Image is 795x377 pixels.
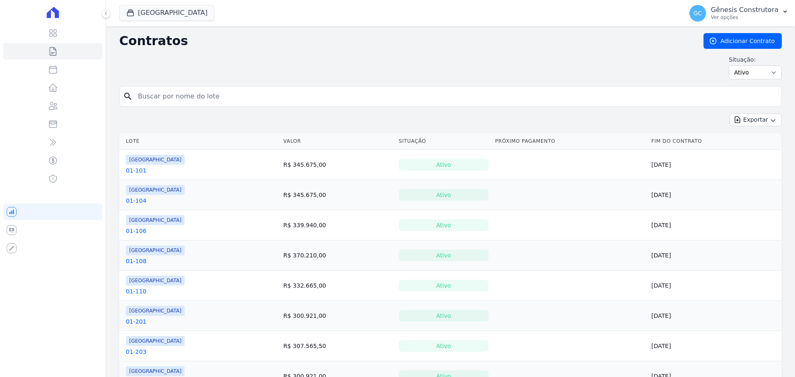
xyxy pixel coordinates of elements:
label: Situação: [729,55,782,64]
button: GC Gênesis Construtora Ver opções [683,2,795,25]
i: search [123,91,133,101]
a: Adicionar Contrato [703,33,782,49]
td: [DATE] [648,150,782,180]
a: 01-108 [126,257,147,265]
div: Ativo [399,280,489,291]
h2: Contratos [119,34,690,48]
div: Ativo [399,340,489,352]
th: Fim do Contrato [648,133,782,150]
td: [DATE] [648,331,782,361]
td: R$ 332.665,00 [280,271,395,301]
td: [DATE] [648,240,782,271]
td: R$ 345.675,00 [280,150,395,180]
a: 01-203 [126,348,147,356]
th: Situação [395,133,492,150]
p: Gênesis Construtora [711,6,778,14]
div: Ativo [399,219,489,231]
a: 01-201 [126,317,147,326]
a: 01-104 [126,197,147,205]
td: R$ 307.565,50 [280,331,395,361]
th: Lote [119,133,280,150]
span: [GEOGRAPHIC_DATA] [126,276,185,286]
div: Ativo [399,189,489,201]
td: [DATE] [648,210,782,240]
div: Ativo [399,159,489,170]
button: [GEOGRAPHIC_DATA] [119,5,214,21]
input: Buscar por nome do lote [133,88,778,105]
span: [GEOGRAPHIC_DATA] [126,245,185,255]
a: 01-101 [126,166,147,175]
td: [DATE] [648,180,782,210]
td: R$ 370.210,00 [280,240,395,271]
span: [GEOGRAPHIC_DATA] [126,306,185,316]
span: GC [693,10,702,16]
div: Ativo [399,310,489,322]
td: R$ 300.921,00 [280,301,395,331]
button: Exportar [730,113,782,126]
td: [DATE] [648,301,782,331]
a: 01-110 [126,287,147,295]
th: Próximo Pagamento [492,133,648,150]
span: [GEOGRAPHIC_DATA] [126,336,185,346]
td: R$ 345.675,00 [280,180,395,210]
span: [GEOGRAPHIC_DATA] [126,185,185,195]
div: Ativo [399,250,489,261]
a: 01-106 [126,227,147,235]
span: [GEOGRAPHIC_DATA] [126,215,185,225]
span: [GEOGRAPHIC_DATA] [126,155,185,165]
td: R$ 339.940,00 [280,210,395,240]
th: Valor [280,133,395,150]
p: Ver opções [711,14,778,21]
span: [GEOGRAPHIC_DATA] [126,366,185,376]
td: [DATE] [648,271,782,301]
